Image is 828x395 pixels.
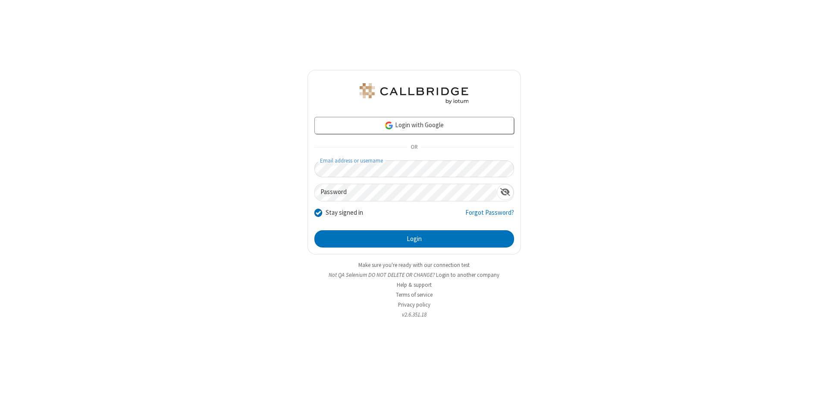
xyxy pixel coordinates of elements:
button: Login to another company [436,271,499,279]
a: Login with Google [314,117,514,134]
input: Password [315,184,497,201]
img: QA Selenium DO NOT DELETE OR CHANGE [358,83,470,104]
input: Email address or username [314,160,514,177]
li: v2.6.351.18 [307,310,521,319]
div: Show password [497,184,514,200]
a: Help & support [397,281,432,288]
li: Not QA Selenium DO NOT DELETE OR CHANGE? [307,271,521,279]
a: Privacy policy [398,301,430,308]
a: Forgot Password? [465,208,514,224]
img: google-icon.png [384,121,394,130]
label: Stay signed in [326,208,363,218]
span: OR [407,141,421,154]
button: Login [314,230,514,248]
a: Make sure you're ready with our connection test [358,261,470,269]
a: Terms of service [396,291,433,298]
